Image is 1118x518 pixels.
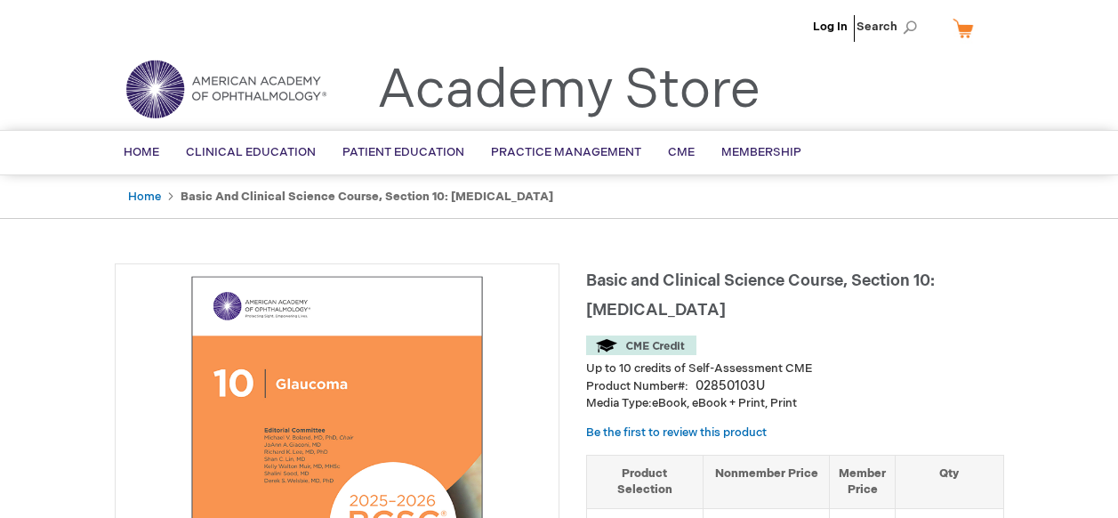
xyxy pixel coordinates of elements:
[813,20,848,34] a: Log In
[586,395,1004,412] p: eBook, eBook + Print, Print
[586,379,688,393] strong: Product Number
[181,190,553,204] strong: Basic and Clinical Science Course, Section 10: [MEDICAL_DATA]
[721,145,801,159] span: Membership
[377,59,760,123] a: Academy Store
[586,271,935,320] span: Basic and Clinical Science Course, Section 10: [MEDICAL_DATA]
[128,190,161,204] a: Home
[587,455,704,508] th: Product Selection
[830,455,896,508] th: Member Price
[342,145,464,159] span: Patient Education
[186,145,316,159] span: Clinical Education
[586,336,696,355] img: CME Credit
[124,145,159,159] span: Home
[491,145,641,159] span: Practice Management
[586,425,767,440] a: Be the first to review this product
[703,455,830,508] th: Nonmember Price
[586,360,1004,377] li: Up to 10 credits of Self-Assessment CME
[586,396,652,410] strong: Media Type:
[896,455,1003,508] th: Qty
[668,145,695,159] span: CME
[696,377,765,395] div: 02850103U
[857,9,924,45] span: Search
